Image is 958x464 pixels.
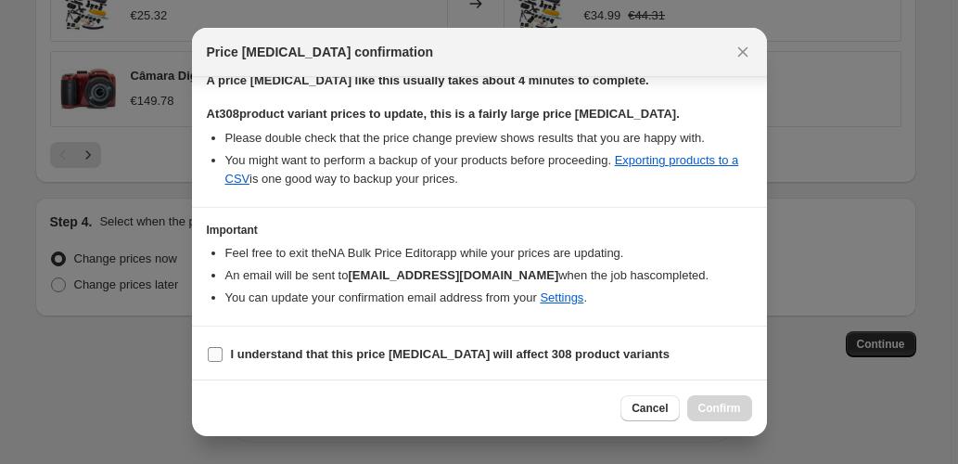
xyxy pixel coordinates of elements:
b: A price [MEDICAL_DATA] like this usually takes about 4 minutes to complete. [207,73,649,87]
b: I understand that this price [MEDICAL_DATA] will affect 308 product variants [231,347,670,361]
button: Cancel [620,395,679,421]
li: You might want to perform a backup of your products before proceeding. is one good way to backup ... [225,151,752,188]
b: At 308 product variant prices to update, this is a fairly large price [MEDICAL_DATA]. [207,107,680,121]
a: Settings [540,290,583,304]
li: An email will be sent to when the job has completed . [225,266,752,285]
h3: Important [207,223,752,238]
li: Please double check that the price change preview shows results that you are happy with. [225,129,752,148]
span: Cancel [632,401,668,416]
li: You can update your confirmation email address from your . [225,289,752,307]
button: Close [730,39,756,65]
b: [EMAIL_ADDRESS][DOMAIN_NAME] [348,268,558,282]
span: Price [MEDICAL_DATA] confirmation [207,43,434,61]
li: Feel free to exit the NA Bulk Price Editor app while your prices are updating. [225,244,752,263]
